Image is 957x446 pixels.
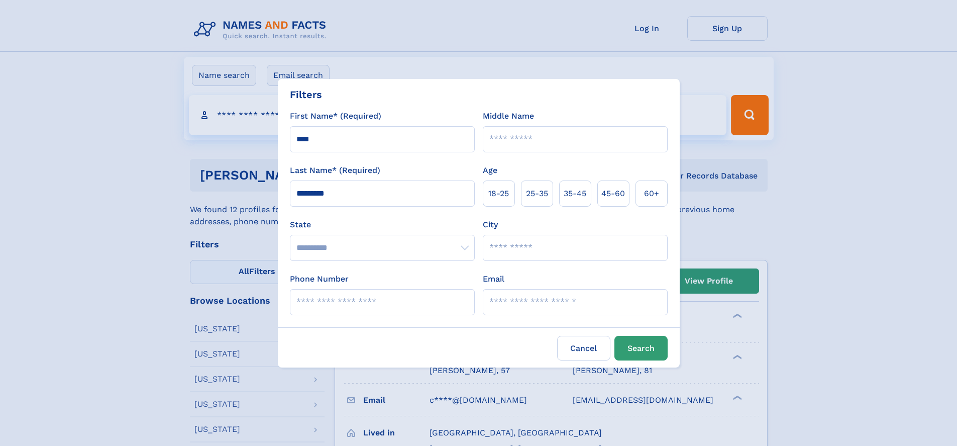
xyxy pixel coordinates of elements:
[488,188,509,200] span: 18‑25
[526,188,548,200] span: 25‑35
[483,164,497,176] label: Age
[614,336,668,361] button: Search
[601,188,625,200] span: 45‑60
[564,188,586,200] span: 35‑45
[644,188,659,200] span: 60+
[290,87,322,102] div: Filters
[290,219,475,231] label: State
[290,273,349,285] label: Phone Number
[483,219,498,231] label: City
[290,164,380,176] label: Last Name* (Required)
[290,110,381,122] label: First Name* (Required)
[483,110,534,122] label: Middle Name
[483,273,504,285] label: Email
[557,336,610,361] label: Cancel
